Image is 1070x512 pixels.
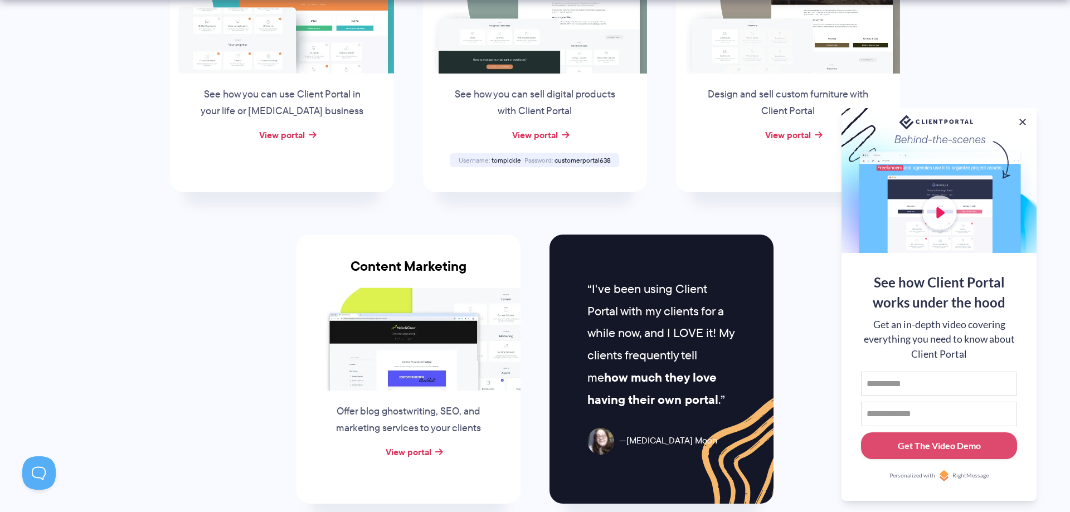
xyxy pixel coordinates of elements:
span: customerportal638 [555,155,611,165]
div: See how Client Portal works under the hood [861,272,1017,313]
p: See how you can use Client Portal in your life or [MEDICAL_DATA] business [197,86,367,120]
span: Personalized with [889,471,935,480]
span: tompickle [492,155,521,165]
span: RightMessage [952,471,989,480]
p: See how you can sell digital products with Client Portal [450,86,620,120]
p: I've been using Client Portal with my clients for a while now, and I LOVE it! My clients frequent... [587,278,735,411]
div: Get an in-depth video covering everything you need to know about Client Portal [861,318,1017,362]
iframe: Toggle Customer Support [22,456,56,490]
span: [MEDICAL_DATA] Moon [619,433,717,449]
a: View portal [512,128,558,142]
a: View portal [386,445,431,459]
a: View portal [765,128,811,142]
button: Get The Video Demo [861,432,1017,460]
div: Get The Video Demo [898,439,981,452]
p: Design and sell custom furniture with Client Portal [703,86,873,120]
p: Offer blog ghostwriting, SEO, and marketing services to your clients [324,403,493,437]
strong: how much they love having their own portal [587,368,718,409]
span: Password [524,155,553,165]
a: Personalized withRightMessage [861,470,1017,481]
img: Personalized with RightMessage [938,470,950,481]
h3: Content Marketing [296,259,521,287]
a: View portal [259,128,305,142]
span: Username [459,155,490,165]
